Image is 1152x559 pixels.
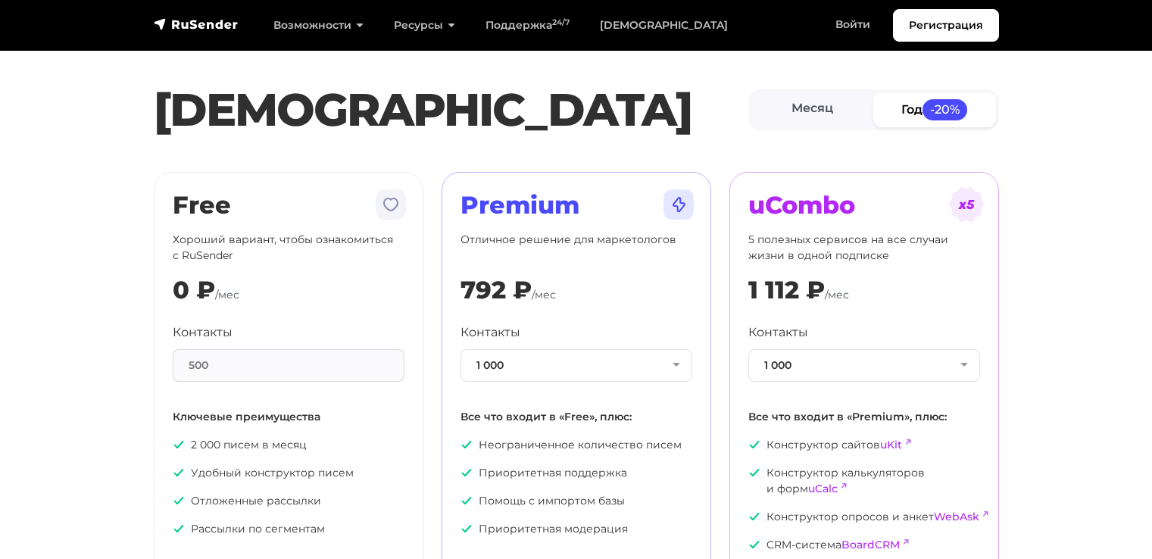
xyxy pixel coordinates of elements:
[460,523,473,535] img: icon-ok.svg
[460,467,473,479] img: icon-ok.svg
[470,10,585,41] a: Поддержка24/7
[173,191,404,220] h2: Free
[173,232,404,264] p: Хороший вариант, чтобы ознакомиться с RuSender
[808,482,838,495] a: uCalc
[173,276,215,304] div: 0 ₽
[748,465,980,497] p: Конструктор калькуляторов и форм
[748,191,980,220] h2: uCombo
[748,439,760,451] img: icon-ok.svg
[748,539,760,551] img: icon-ok.svg
[934,510,979,523] a: WebAsk
[173,521,404,537] p: Рассылки по сегментам
[748,537,980,553] p: CRM-система
[825,288,849,301] span: /мес
[460,495,473,507] img: icon-ok.svg
[841,538,900,551] a: BoardCRM
[748,509,980,525] p: Конструктор опросов и анкет
[748,437,980,453] p: Конструктор сайтов
[460,493,692,509] p: Помощь с импортом базы
[173,493,404,509] p: Отложенные рассылки
[585,10,743,41] a: [DEMOGRAPHIC_DATA]
[173,409,404,425] p: Ключевые преимущества
[532,288,556,301] span: /мес
[173,437,404,453] p: 2 000 писем в месяц
[460,439,473,451] img: icon-ok.svg
[748,467,760,479] img: icon-ok.svg
[460,409,692,425] p: Все что входит в «Free», плюс:
[460,232,692,264] p: Отличное решение для маркетологов
[154,17,239,32] img: RuSender
[173,523,185,535] img: icon-ok.svg
[460,276,532,304] div: 792 ₽
[880,438,902,451] a: uKit
[820,9,885,40] a: Войти
[748,511,760,523] img: icon-ok.svg
[173,439,185,451] img: icon-ok.svg
[948,186,985,223] img: tarif-ucombo.svg
[379,10,470,41] a: Ресурсы
[173,323,233,342] label: Контакты
[373,186,409,223] img: tarif-free.svg
[460,323,520,342] label: Контакты
[873,92,996,126] a: Год
[173,465,404,481] p: Удобный конструктор писем
[751,92,874,126] a: Месяц
[552,17,570,27] sup: 24/7
[154,83,748,137] h1: [DEMOGRAPHIC_DATA]
[460,465,692,481] p: Приоритетная поддержка
[660,186,697,223] img: tarif-premium.svg
[893,9,999,42] a: Регистрация
[748,349,980,382] button: 1 000
[748,323,808,342] label: Контакты
[173,467,185,479] img: icon-ok.svg
[460,521,692,537] p: Приоритетная модерация
[923,99,968,120] span: -20%
[215,288,239,301] span: /мес
[173,495,185,507] img: icon-ok.svg
[460,349,692,382] button: 1 000
[460,437,692,453] p: Неограниченное количество писем
[748,232,980,264] p: 5 полезных сервисов на все случаи жизни в одной подписке
[258,10,379,41] a: Возможности
[748,409,980,425] p: Все что входит в «Premium», плюс:
[748,276,825,304] div: 1 112 ₽
[460,191,692,220] h2: Premium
